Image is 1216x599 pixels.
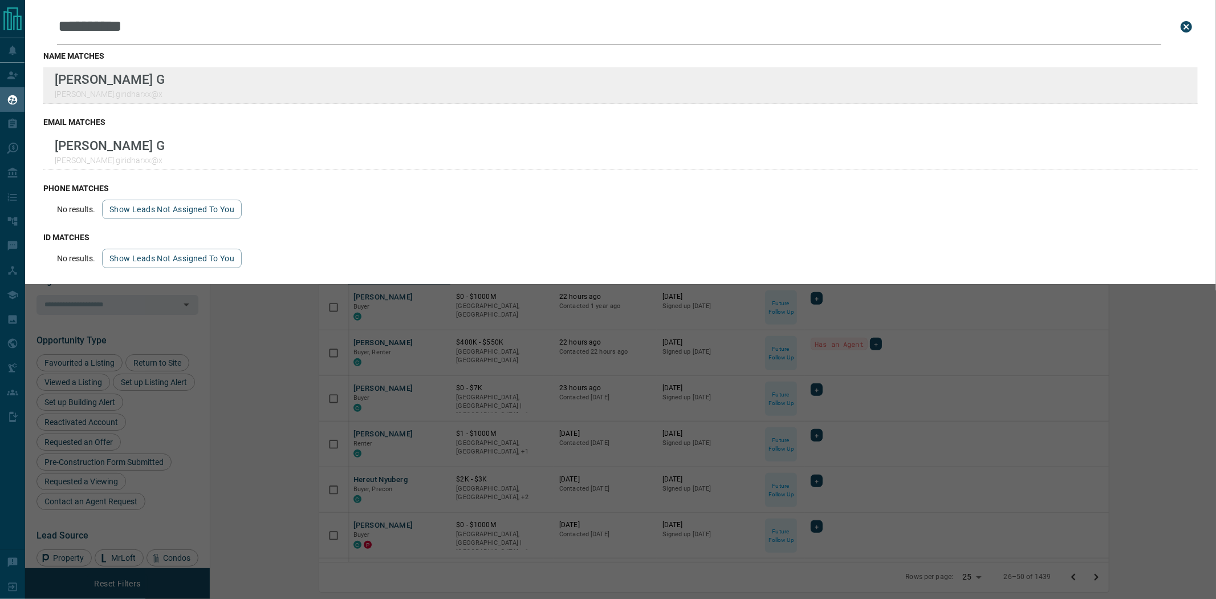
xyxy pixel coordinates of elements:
p: No results. [57,205,95,214]
button: show leads not assigned to you [102,200,242,219]
p: No results. [57,254,95,263]
button: close search bar [1175,15,1198,38]
button: show leads not assigned to you [102,249,242,268]
h3: id matches [43,233,1198,242]
h3: name matches [43,51,1198,60]
h3: phone matches [43,184,1198,193]
p: [PERSON_NAME] G [55,72,165,87]
h3: email matches [43,118,1198,127]
p: [PERSON_NAME].giridharxx@x [55,90,165,99]
p: [PERSON_NAME].giridharxx@x [55,156,165,165]
p: [PERSON_NAME] G [55,138,165,153]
